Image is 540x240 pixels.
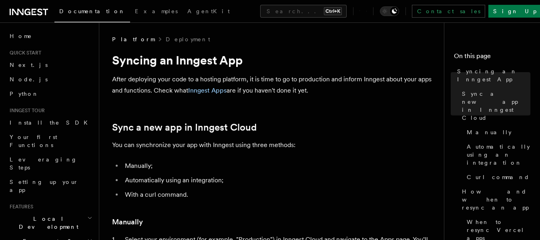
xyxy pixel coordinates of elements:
[6,29,94,43] a: Home
[112,35,155,43] span: Platform
[6,107,45,114] span: Inngest tour
[10,156,77,171] span: Leveraging Steps
[188,87,227,94] a: Inngest Apps
[464,125,530,139] a: Manually
[467,173,530,181] span: Curl command
[6,130,94,152] a: Your first Functions
[6,175,94,197] a: Setting up your app
[6,58,94,72] a: Next.js
[6,115,94,130] a: Install the SDK
[59,8,125,14] span: Documentation
[10,119,92,126] span: Install the SDK
[112,139,432,151] p: You can synchronize your app with Inngest using three methods:
[122,160,432,171] li: Manually;
[6,50,41,56] span: Quick start
[10,134,57,148] span: Your first Functions
[112,53,432,67] h1: Syncing an Inngest App
[10,62,48,68] span: Next.js
[457,67,530,83] span: Syncing an Inngest App
[462,90,530,122] span: Sync a new app in Inngest Cloud
[459,87,530,125] a: Sync a new app in Inngest Cloud
[183,2,235,22] a: AgentKit
[454,64,530,87] a: Syncing an Inngest App
[10,76,48,83] span: Node.js
[467,128,512,136] span: Manually
[467,143,530,167] span: Automatically using an integration
[380,6,399,16] button: Toggle dark mode
[462,188,530,212] span: How and when to resync an app
[6,87,94,101] a: Python
[464,170,530,184] a: Curl command
[459,184,530,215] a: How and when to resync an app
[454,51,530,64] h4: On this page
[6,204,33,210] span: Features
[166,35,210,43] a: Deployment
[130,2,183,22] a: Examples
[6,215,87,231] span: Local Development
[324,7,342,15] kbd: Ctrl+K
[260,5,347,18] button: Search...Ctrl+K
[112,216,143,228] a: Manually
[135,8,178,14] span: Examples
[10,91,39,97] span: Python
[464,139,530,170] a: Automatically using an integration
[54,2,130,22] a: Documentation
[10,179,78,193] span: Setting up your app
[6,212,94,234] button: Local Development
[187,8,230,14] span: AgentKit
[10,32,32,40] span: Home
[112,74,432,96] p: After deploying your code to a hosting platform, it is time to go to production and inform Innges...
[122,175,432,186] li: Automatically using an integration;
[412,5,485,18] a: Contact sales
[122,189,432,200] li: With a curl command.
[6,72,94,87] a: Node.js
[112,122,257,133] a: Sync a new app in Inngest Cloud
[6,152,94,175] a: Leveraging Steps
